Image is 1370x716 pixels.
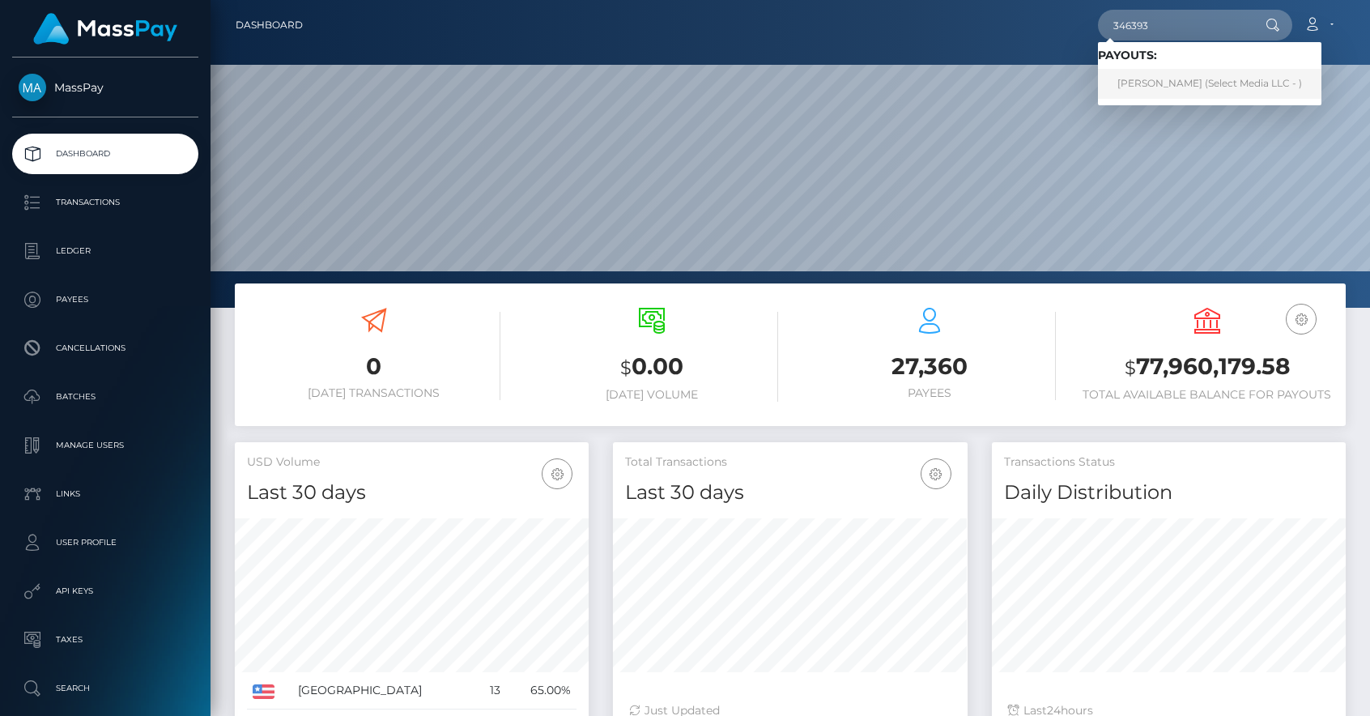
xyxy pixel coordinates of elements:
a: Links [12,474,198,514]
h6: Total Available Balance for Payouts [1080,388,1334,402]
a: Ledger [12,231,198,271]
img: US.png [253,684,274,699]
h3: 27,360 [802,351,1056,382]
a: Transactions [12,182,198,223]
h4: Last 30 days [625,479,955,507]
h4: Daily Distribution [1004,479,1334,507]
p: Manage Users [19,433,192,458]
a: Dashboard [12,134,198,174]
span: MassPay [12,80,198,95]
h6: [DATE] Volume [525,388,778,402]
p: API Keys [19,579,192,603]
h6: [DATE] Transactions [247,386,500,400]
h5: Transactions Status [1004,454,1334,471]
p: Taxes [19,628,192,652]
h3: 0.00 [525,351,778,384]
a: Search [12,668,198,709]
input: Search... [1098,10,1250,40]
h6: Payees [802,386,1056,400]
h4: Last 30 days [247,479,577,507]
h6: Payouts: [1098,49,1321,62]
p: Dashboard [19,142,192,166]
h3: 0 [247,351,500,382]
p: Payees [19,288,192,312]
td: 13 [476,672,506,710]
a: User Profile [12,522,198,563]
a: Manage Users [12,425,198,466]
p: Transactions [19,190,192,215]
a: Cancellations [12,328,198,369]
a: Batches [12,377,198,417]
p: User Profile [19,531,192,555]
p: Ledger [19,239,192,263]
a: API Keys [12,571,198,612]
td: 65.00% [506,672,577,710]
img: MassPay Logo [33,13,177,45]
a: Payees [12,279,198,320]
a: Taxes [12,620,198,660]
small: $ [620,356,632,379]
p: Cancellations [19,336,192,360]
small: $ [1125,356,1136,379]
td: [GEOGRAPHIC_DATA] [292,672,477,710]
a: [PERSON_NAME] (Select Media LLC - ) [1098,69,1321,99]
h5: USD Volume [247,454,577,471]
img: MassPay [19,74,46,101]
p: Links [19,482,192,506]
p: Search [19,676,192,701]
h5: Total Transactions [625,454,955,471]
a: Dashboard [236,8,303,42]
h3: 77,960,179.58 [1080,351,1334,384]
p: Batches [19,385,192,409]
